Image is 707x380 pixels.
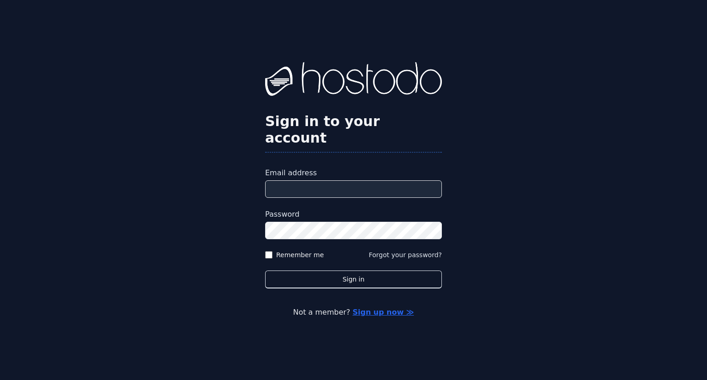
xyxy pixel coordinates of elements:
a: Sign up now ≫ [353,308,414,317]
h2: Sign in to your account [265,113,442,146]
button: Sign in [265,271,442,288]
button: Forgot your password? [369,250,442,259]
label: Remember me [276,250,324,259]
label: Password [265,209,442,220]
label: Email address [265,167,442,178]
img: Hostodo [265,62,442,99]
p: Not a member? [44,307,663,318]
